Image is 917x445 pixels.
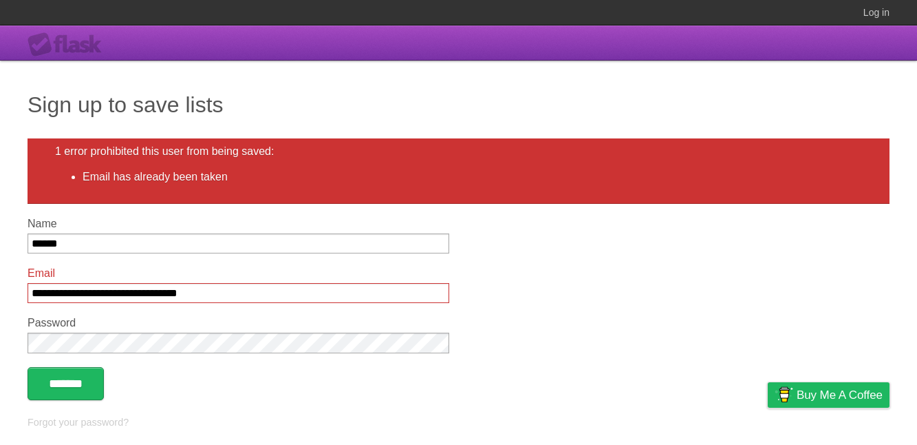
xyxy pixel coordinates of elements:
li: Email has already been taken [83,169,862,185]
label: Email [28,267,449,280]
div: Flask [28,32,110,57]
a: Forgot your password? [28,417,129,428]
label: Password [28,317,449,329]
label: Name [28,218,449,230]
a: Buy me a coffee [768,382,889,408]
h2: 1 error prohibited this user from being saved: [55,145,862,158]
img: Buy me a coffee [775,383,793,406]
span: Buy me a coffee [797,383,883,407]
h1: Sign up to save lists [28,88,889,121]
